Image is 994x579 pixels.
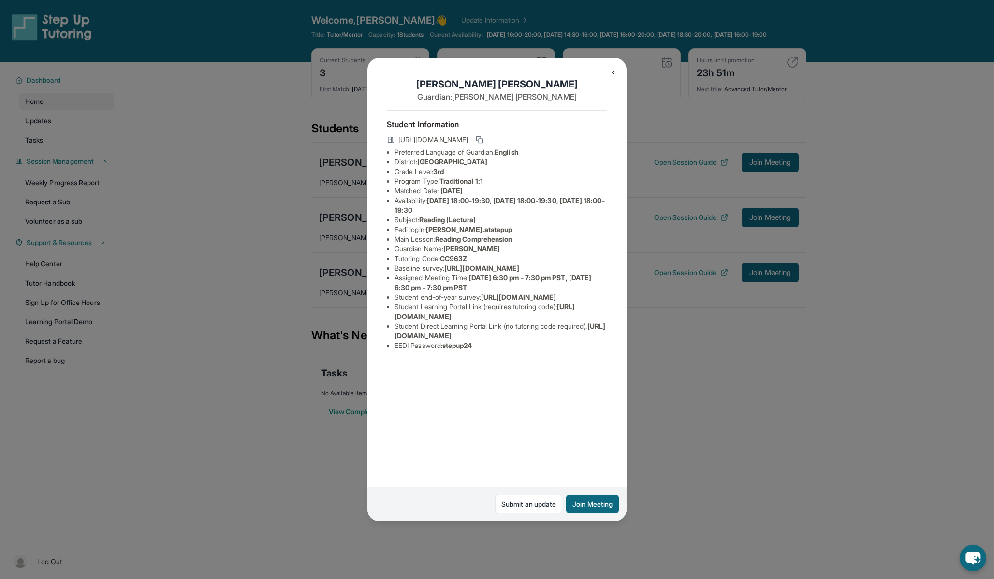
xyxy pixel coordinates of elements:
h1: [PERSON_NAME] [PERSON_NAME] [387,77,607,91]
span: Traditional 1:1 [439,177,483,185]
li: Tutoring Code : [395,254,607,263]
span: [GEOGRAPHIC_DATA] [417,158,487,166]
span: Reading (Lectura) [419,216,476,224]
a: Submit an update [495,495,562,513]
img: Close Icon [608,69,616,76]
p: Guardian: [PERSON_NAME] [PERSON_NAME] [387,91,607,102]
li: Availability: [395,196,607,215]
li: Main Lesson : [395,234,607,244]
li: Student Learning Portal Link (requires tutoring code) : [395,302,607,321]
li: Eedi login : [395,225,607,234]
h4: Student Information [387,118,607,130]
li: Grade Level: [395,167,607,176]
span: [URL][DOMAIN_NAME] [398,135,468,145]
li: Student Direct Learning Portal Link (no tutoring code required) : [395,321,607,341]
span: Reading Comprehension [435,235,512,243]
li: Student end-of-year survey : [395,292,607,302]
span: [DATE] 18:00-19:30, [DATE] 18:00-19:30, [DATE] 18:00-19:30 [395,196,605,214]
span: CC963Z [440,254,467,262]
button: chat-button [960,545,986,571]
li: District: [395,157,607,167]
li: Program Type: [395,176,607,186]
li: Subject : [395,215,607,225]
span: [DATE] 6:30 pm - 7:30 pm PST, [DATE] 6:30 pm - 7:30 pm PST [395,274,591,291]
span: stepup24 [442,341,472,349]
span: [PERSON_NAME].atstepup [426,225,512,233]
li: Guardian Name : [395,244,607,254]
li: Baseline survey : [395,263,607,273]
li: EEDI Password : [395,341,607,350]
span: [PERSON_NAME] [443,245,500,253]
span: 3rd [433,167,444,175]
span: [URL][DOMAIN_NAME] [481,293,556,301]
span: [URL][DOMAIN_NAME] [444,264,519,272]
button: Join Meeting [566,495,619,513]
li: Matched Date: [395,186,607,196]
span: English [495,148,518,156]
li: Assigned Meeting Time : [395,273,607,292]
li: Preferred Language of Guardian: [395,147,607,157]
button: Copy link [474,134,485,145]
span: [DATE] [440,187,463,195]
